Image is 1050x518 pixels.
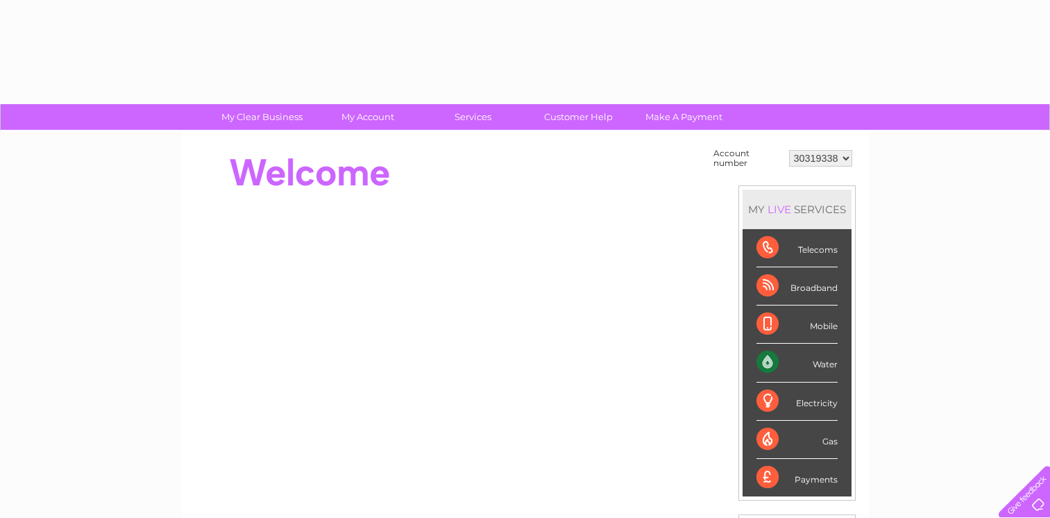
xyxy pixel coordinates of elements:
div: Gas [756,421,838,459]
div: LIVE [765,203,794,216]
div: Mobile [756,306,838,344]
div: Telecoms [756,229,838,267]
div: Payments [756,459,838,496]
a: My Clear Business [205,104,319,130]
div: Electricity [756,383,838,421]
td: Account number [710,145,786,172]
a: Services [416,104,530,130]
a: My Account [310,104,425,130]
div: MY SERVICES [743,190,852,229]
a: Make A Payment [627,104,741,130]
a: Customer Help [521,104,636,130]
div: Broadband [756,267,838,306]
div: Water [756,344,838,382]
